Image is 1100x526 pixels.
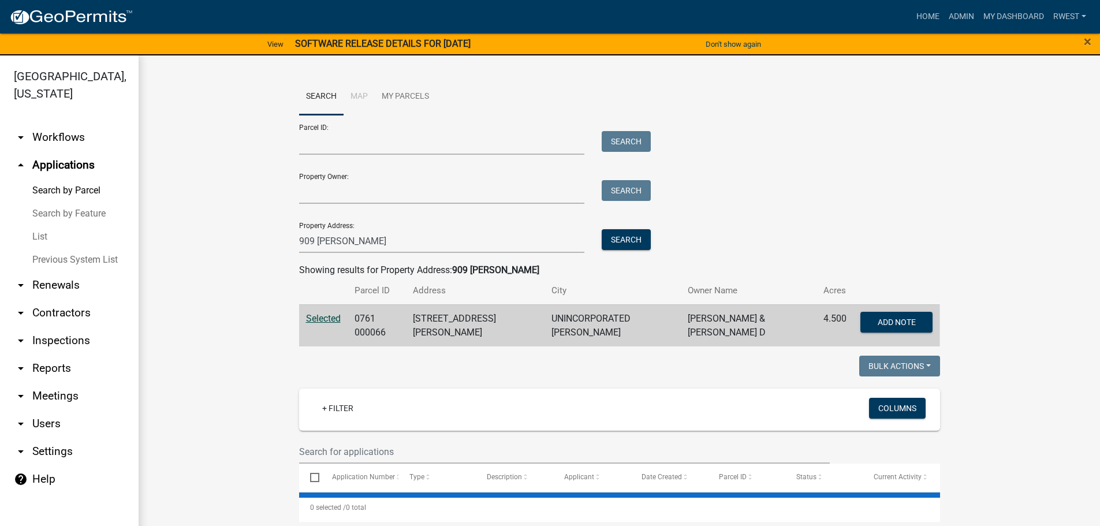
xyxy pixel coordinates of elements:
span: Current Activity [874,473,922,481]
datatable-header-cell: Application Number [321,464,398,491]
th: Owner Name [681,277,817,304]
strong: SOFTWARE RELEASE DETAILS FOR [DATE] [295,38,471,49]
th: Parcel ID [348,277,407,304]
span: Application Number [332,473,395,481]
span: Applicant [564,473,594,481]
datatable-header-cell: Type [398,464,476,491]
a: View [263,35,288,54]
datatable-header-cell: Date Created [631,464,708,491]
a: Home [912,6,944,28]
i: help [14,472,28,486]
td: [PERSON_NAME] & [PERSON_NAME] D [681,304,817,346]
div: 0 total [299,493,940,522]
td: 4.500 [816,304,853,346]
span: Date Created [642,473,682,481]
span: × [1084,33,1091,50]
a: My Parcels [375,79,436,115]
i: arrow_drop_down [14,361,28,375]
th: Acres [816,277,853,304]
td: [STREET_ADDRESS][PERSON_NAME] [406,304,545,346]
i: arrow_drop_up [14,158,28,172]
button: Columns [869,398,926,419]
th: City [545,277,680,304]
button: Search [602,229,651,250]
button: Search [602,131,651,152]
a: Admin [944,6,979,28]
span: Add Note [878,317,916,326]
button: Close [1084,35,1091,49]
button: Don't show again [701,35,766,54]
i: arrow_drop_down [14,130,28,144]
datatable-header-cell: Select [299,464,321,491]
button: Bulk Actions [859,356,940,376]
datatable-header-cell: Description [476,464,553,491]
span: Parcel ID [719,473,747,481]
strong: 909 [PERSON_NAME] [452,264,539,275]
i: arrow_drop_down [14,334,28,348]
i: arrow_drop_down [14,306,28,320]
a: My Dashboard [979,6,1049,28]
datatable-header-cell: Status [785,464,863,491]
datatable-header-cell: Current Activity [863,464,940,491]
a: Search [299,79,344,115]
th: Address [406,277,545,304]
td: UNINCORPORATED [PERSON_NAME] [545,304,680,346]
button: Add Note [860,312,933,333]
datatable-header-cell: Parcel ID [708,464,785,491]
button: Search [602,180,651,201]
i: arrow_drop_down [14,417,28,431]
span: Type [409,473,424,481]
datatable-header-cell: Applicant [553,464,631,491]
i: arrow_drop_down [14,278,28,292]
span: 0 selected / [310,503,346,512]
div: Showing results for Property Address: [299,263,940,277]
i: arrow_drop_down [14,445,28,458]
span: Description [487,473,522,481]
input: Search for applications [299,440,830,464]
a: + Filter [313,398,363,419]
td: 0761 000066 [348,304,407,346]
span: Status [796,473,816,481]
a: Selected [306,313,341,324]
i: arrow_drop_down [14,389,28,403]
a: rwest [1049,6,1091,28]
